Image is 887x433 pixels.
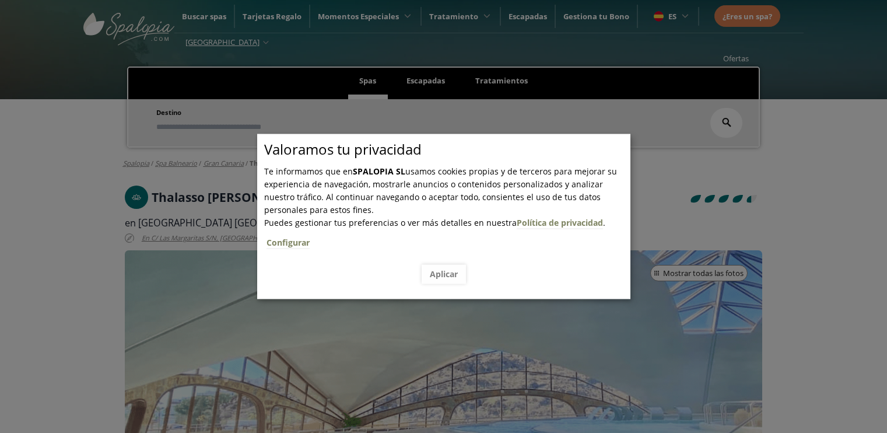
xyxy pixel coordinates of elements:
b: SPALOPIA SL [353,166,405,177]
span: Puedes gestionar tus preferencias o ver más detalles en nuestra [264,217,517,228]
span: . [264,217,630,256]
a: Política de privacidad [517,217,603,229]
span: Te informamos que en usamos cookies propias y de terceros para mejorar su experiencia de navegaci... [264,166,617,215]
button: Aplicar [422,264,466,284]
p: Valoramos tu privacidad [264,143,630,156]
a: Configurar [267,237,310,249]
